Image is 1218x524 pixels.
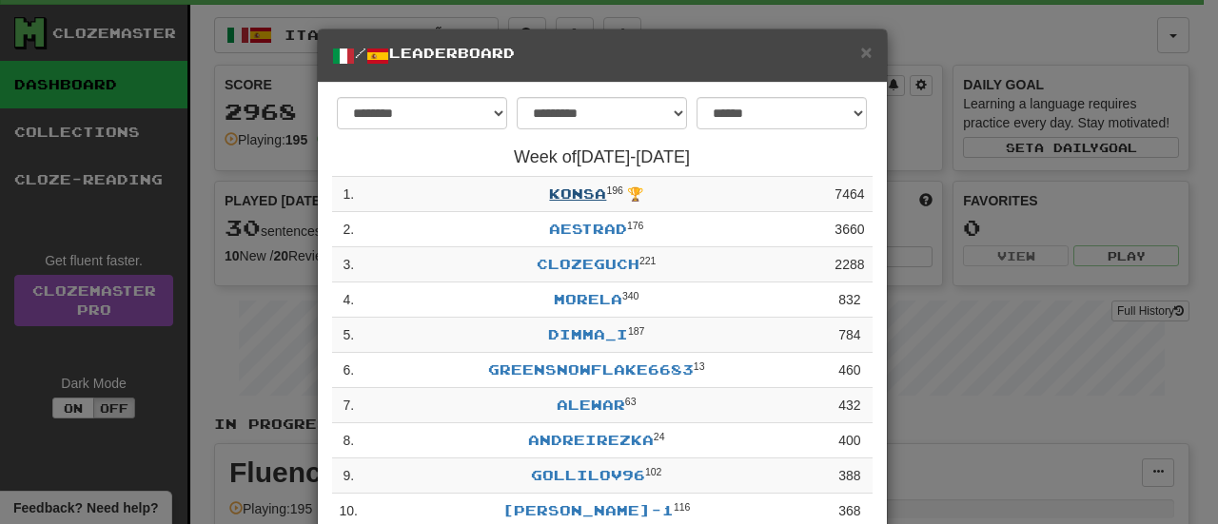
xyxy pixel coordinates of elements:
[827,177,872,212] td: 7464
[528,432,654,448] a: AndreiRezka
[332,177,365,212] td: 1 .
[332,353,365,388] td: 6 .
[332,148,873,167] h4: Week of [DATE] - [DATE]
[654,431,665,442] sup: Level 24
[332,318,365,353] td: 5 .
[332,423,365,458] td: 8 .
[827,318,872,353] td: 784
[627,220,644,231] sup: Level 176
[645,466,662,477] sup: Level 102
[549,185,606,202] a: Konsa
[549,221,627,237] a: AEstrad
[827,282,872,318] td: 832
[332,247,365,282] td: 3 .
[674,501,691,513] sup: Level 116
[606,184,623,196] sup: Level 196
[332,458,365,494] td: 9 .
[537,256,639,272] a: Clozeguch
[827,423,872,458] td: 400
[639,255,657,266] sup: Level 221
[548,326,628,342] a: dimma_i
[827,458,872,494] td: 388
[625,396,637,407] sup: Level 63
[557,397,625,413] a: Alewar
[827,388,872,423] td: 432
[827,247,872,282] td: 2288
[860,42,872,62] button: Close
[860,41,872,63] span: ×
[332,282,365,318] td: 4 .
[827,212,872,247] td: 3660
[531,467,645,483] a: Gollilov96
[554,291,622,307] a: Morela
[628,325,645,337] sup: Level 187
[694,360,705,372] sup: Level 13
[627,186,643,202] span: 🏆
[488,361,694,378] a: GreenSnowflake6683
[332,212,365,247] td: 2 .
[502,502,674,518] a: [PERSON_NAME]-1
[332,388,365,423] td: 7 .
[827,353,872,388] td: 460
[622,290,639,301] sup: Level 340
[332,44,873,68] h5: / Leaderboard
